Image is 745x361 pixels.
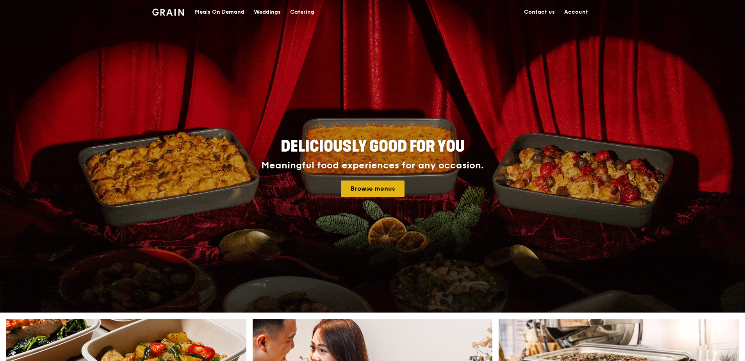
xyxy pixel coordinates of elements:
[254,0,281,24] div: Weddings
[341,180,405,197] a: Browse menus
[195,0,244,24] div: Meals On Demand
[281,137,465,156] span: Deliciously good for you
[560,0,593,24] a: Account
[290,0,314,24] div: Catering
[152,9,184,16] img: Grain
[249,0,285,24] a: Weddings
[285,0,319,24] a: Catering
[232,160,513,171] div: Meaningful food experiences for any occasion.
[519,0,560,24] a: Contact us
